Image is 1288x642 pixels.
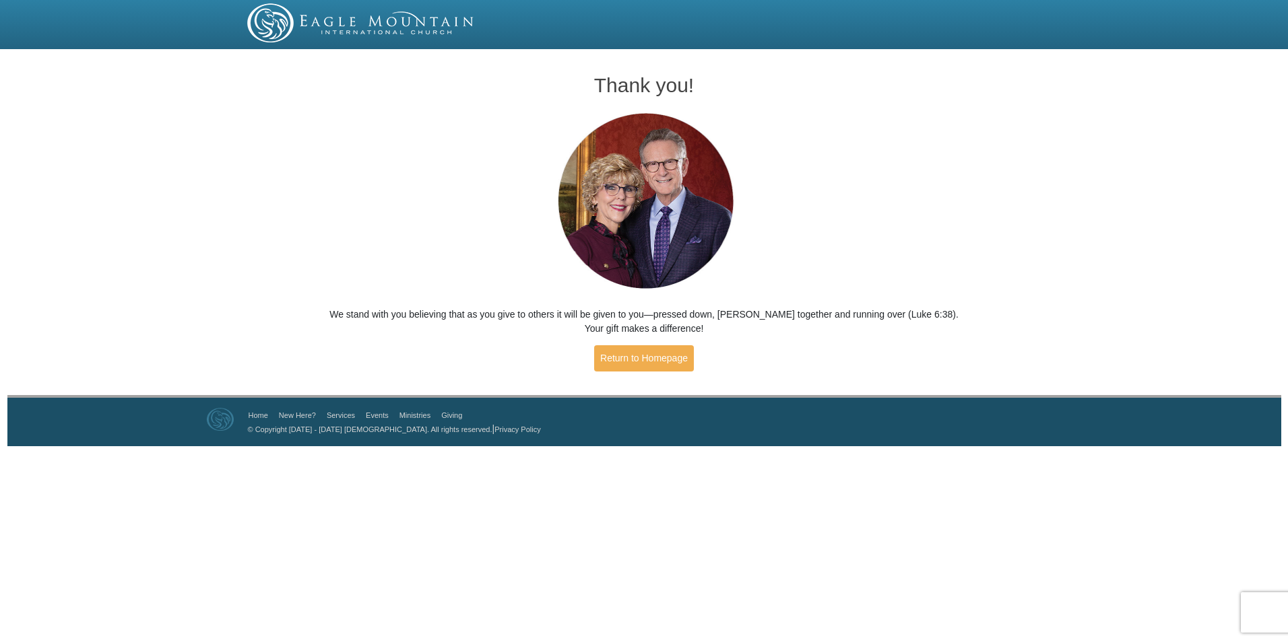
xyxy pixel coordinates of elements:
[594,345,694,371] a: Return to Homepage
[494,425,540,433] a: Privacy Policy
[545,109,744,294] img: Pastors George and Terri Pearsons
[207,408,234,431] img: Eagle Mountain International Church
[329,308,959,336] p: We stand with you believing that as you give to others it will be given to you—pressed down, [PER...
[247,3,475,42] img: EMIC
[279,411,316,419] a: New Here?
[248,425,492,433] a: © Copyright [DATE] - [DATE] [DEMOGRAPHIC_DATA]. All rights reserved.
[399,411,430,419] a: Ministries
[366,411,389,419] a: Events
[243,422,541,436] p: |
[249,411,268,419] a: Home
[441,411,462,419] a: Giving
[327,411,355,419] a: Services
[329,74,959,96] h1: Thank you!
